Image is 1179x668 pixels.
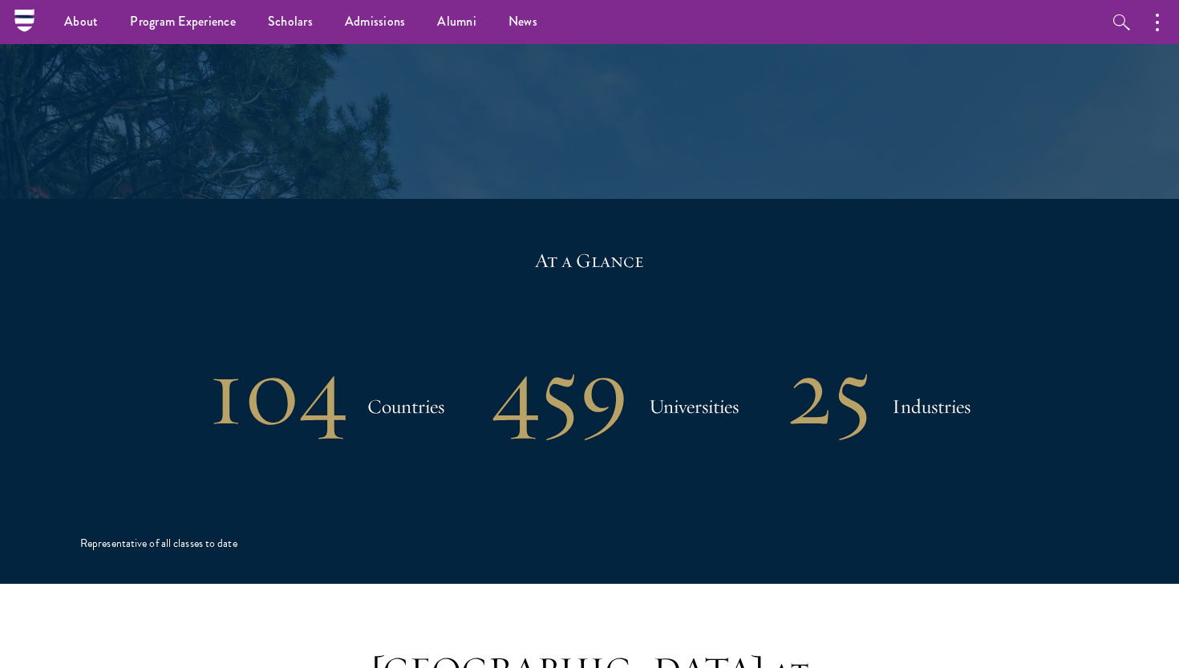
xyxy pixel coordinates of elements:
div: Representative of all classes to date [80,536,237,552]
h3: Universities [649,391,739,423]
h1: 459 [492,350,629,433]
h1: 25 [787,350,872,433]
h3: Countries [367,391,444,423]
h5: At a Glance [80,247,1099,274]
h3: Industries [892,391,970,423]
h1: 104 [209,350,347,433]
